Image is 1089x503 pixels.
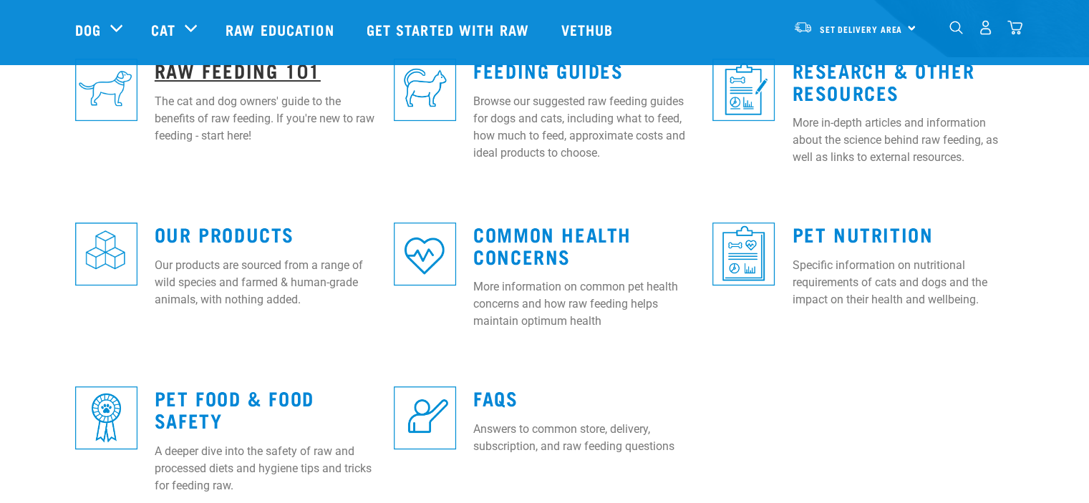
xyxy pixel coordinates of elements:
a: Cat [151,19,175,40]
a: Pet Food & Food Safety [155,392,314,425]
a: Common Health Concerns [473,228,631,261]
a: Vethub [547,1,631,58]
img: re-icons-heart-sq-blue.png [394,223,456,285]
img: home-icon@2x.png [1007,20,1022,35]
img: re-icons-cubes2-sq-blue.png [75,223,137,285]
p: Answers to common store, delivery, subscription, and raw feeding questions [473,421,695,455]
img: re-icons-healthcheck3-sq-blue.png [712,223,775,285]
img: van-moving.png [793,21,813,34]
img: user.png [978,20,993,35]
a: Raw Education [211,1,352,58]
img: re-icons-healthcheck1-sq-blue.png [712,59,775,121]
a: Feeding Guides [473,64,623,75]
img: re-icons-faq-sq-blue.png [394,386,456,449]
span: Set Delivery Area [820,26,903,31]
img: re-icons-dog3-sq-blue.png [75,59,137,121]
p: The cat and dog owners' guide to the benefits of raw feeding. If you're new to raw feeding - star... [155,93,377,145]
a: Pet Nutrition [792,228,933,239]
p: More in-depth articles and information about the science behind raw feeding, as well as links to ... [792,114,1014,166]
img: re-icons-cat2-sq-blue.png [394,59,456,121]
img: re-icons-rosette-sq-blue.png [75,386,137,449]
p: Specific information on nutritional requirements of cats and dogs and the impact on their health ... [792,257,1014,308]
img: home-icon-1@2x.png [949,21,963,34]
a: Dog [75,19,101,40]
a: Raw Feeding 101 [155,64,321,75]
p: A deeper dive into the safety of raw and processed diets and hygiene tips and tricks for feeding ... [155,443,377,494]
p: More information on common pet health concerns and how raw feeding helps maintain optimum health [473,278,695,330]
a: Get started with Raw [352,1,547,58]
a: Research & Other Resources [792,64,974,97]
a: FAQs [473,392,518,403]
a: Our Products [155,228,294,239]
p: Our products are sourced from a range of wild species and farmed & human-grade animals, with noth... [155,257,377,308]
p: Browse our suggested raw feeding guides for dogs and cats, including what to feed, how much to fe... [473,93,695,162]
